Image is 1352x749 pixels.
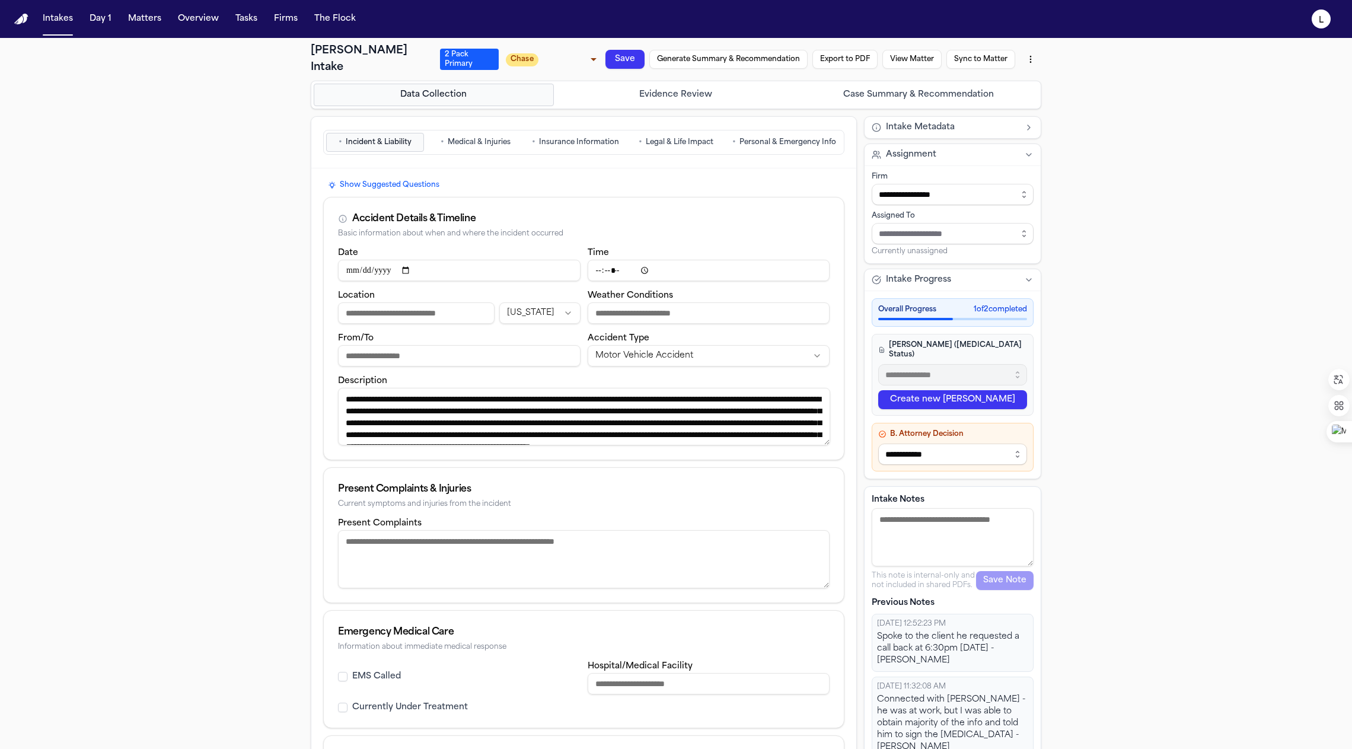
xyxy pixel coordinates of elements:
span: 2 Pack Primary [440,49,499,70]
label: From/To [338,334,374,343]
label: Present Complaints [338,519,422,528]
h4: B. Attorney Decision [878,429,1027,439]
div: Present Complaints & Injuries [338,482,830,496]
span: Legal & Life Impact [646,138,713,147]
span: • [639,136,642,148]
button: Assignment [865,144,1041,165]
span: Insurance Information [539,138,619,147]
div: Accident Details & Timeline [352,212,476,226]
button: Intakes [38,8,78,30]
input: Select firm [872,184,1034,205]
input: Weather conditions [588,302,830,324]
span: Overall Progress [878,305,936,314]
button: The Flock [310,8,361,30]
button: Sync to Matter [946,50,1015,69]
span: • [532,136,535,148]
label: Date [338,248,358,257]
button: Export to PDF [812,50,878,69]
p: This note is internal-only and not included in shared PDFs. [872,571,976,590]
button: Go to Legal & Life Impact [627,133,725,152]
span: • [441,136,444,148]
button: Create new [PERSON_NAME] [878,390,1027,409]
button: View Matter [882,50,942,69]
h1: [PERSON_NAME] Intake [311,43,433,76]
p: Previous Notes [872,597,1034,609]
div: Basic information about when and where the incident occurred [338,230,830,238]
input: Incident date [338,260,581,281]
span: Chase [506,53,538,66]
label: EMS Called [352,671,401,683]
span: • [339,136,342,148]
button: Go to Case Summary & Recommendation step [798,84,1038,106]
button: Matters [123,8,166,30]
input: Hospital or medical facility [588,673,830,694]
span: • [732,136,736,148]
label: Intake Notes [872,494,1034,506]
label: Location [338,291,375,300]
textarea: Present complaints [338,530,830,588]
button: Go to Evidence Review step [556,84,796,106]
span: Currently unassigned [872,247,948,256]
div: Firm [872,172,1034,181]
div: [DATE] 12:52:23 PM [877,619,1028,629]
label: Currently Under Treatment [352,702,468,713]
div: [DATE] 11:32:08 AM [877,682,1028,691]
label: Description [338,377,387,385]
button: Go to Insurance Information [527,133,624,152]
button: Intake Metadata [865,117,1041,138]
textarea: Intake notes [872,508,1034,566]
img: Finch Logo [14,14,28,25]
span: Medical & Injuries [448,138,511,147]
button: Go to Data Collection step [314,84,554,106]
button: Incident state [499,302,580,324]
div: Spoke to the client he requested a call back at 6:30pm [DATE] - [PERSON_NAME] [877,631,1028,667]
label: Time [588,248,609,257]
div: Emergency Medical Care [338,625,830,639]
a: Home [14,14,28,25]
button: Firms [269,8,302,30]
div: Update intake status [506,51,601,68]
button: Intake Progress [865,269,1041,291]
button: Tasks [231,8,262,30]
button: Overview [173,8,224,30]
button: Go to Personal & Emergency Info [727,133,841,152]
span: Intake Metadata [886,122,955,133]
span: Personal & Emergency Info [739,138,836,147]
h4: [PERSON_NAME] ([MEDICAL_DATA] Status) [878,340,1027,359]
textarea: Incident description [338,388,830,445]
label: Accident Type [588,334,649,343]
button: Save [605,50,645,69]
span: Incident & Liability [346,138,412,147]
label: Weather Conditions [588,291,673,300]
input: Incident time [588,260,830,281]
input: Assign to staff member [872,223,1034,244]
button: More actions [1020,49,1041,70]
input: Incident location [338,302,495,324]
label: Hospital/Medical Facility [588,662,693,671]
div: Assigned To [872,211,1034,221]
button: Show Suggested Questions [323,178,444,192]
button: Go to Incident & Liability [326,133,424,152]
button: Generate Summary & Recommendation [649,50,808,69]
div: Information about immediate medical response [338,643,830,652]
span: Intake Progress [886,274,951,286]
span: 1 of 2 completed [974,305,1027,314]
span: Assignment [886,149,936,161]
div: Current symptoms and injuries from the incident [338,500,830,509]
input: From/To destination [338,345,581,366]
button: Go to Medical & Injuries [426,133,524,152]
nav: Intake steps [314,84,1038,106]
button: Day 1 [85,8,116,30]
